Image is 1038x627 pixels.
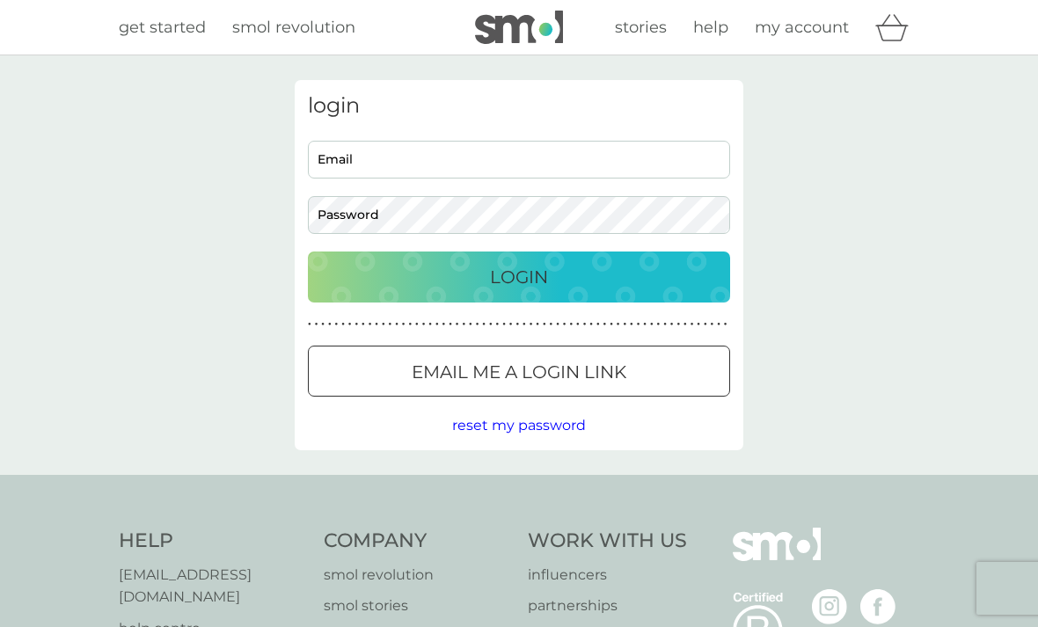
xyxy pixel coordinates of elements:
p: ● [637,320,640,329]
p: ● [643,320,647,329]
span: stories [615,18,667,37]
p: ● [389,320,392,329]
a: stories [615,15,667,40]
a: smol revolution [324,564,511,587]
h4: Work With Us [528,528,687,555]
img: visit the smol Instagram page [812,589,847,624]
h4: Help [119,528,306,555]
p: ● [509,320,513,329]
span: my account [755,18,849,37]
p: ● [515,320,519,329]
span: get started [119,18,206,37]
p: ● [341,320,345,329]
img: visit the smol Facebook page [860,589,895,624]
h3: login [308,93,730,119]
p: ● [408,320,412,329]
p: ● [563,320,567,329]
h4: Company [324,528,511,555]
p: ● [556,320,559,329]
p: ● [456,320,459,329]
p: ● [610,320,613,329]
p: ● [375,320,378,329]
p: Login [490,263,548,291]
a: get started [119,15,206,40]
p: ● [449,320,452,329]
p: ● [489,320,493,329]
button: reset my password [452,414,586,437]
p: ● [569,320,573,329]
p: ● [670,320,674,329]
span: help [693,18,728,37]
p: ● [348,320,352,329]
p: ● [576,320,580,329]
p: ● [603,320,607,329]
p: ● [476,320,479,329]
button: Login [308,252,730,303]
p: ● [369,320,372,329]
p: ● [583,320,587,329]
p: ● [630,320,633,329]
a: smol revolution [232,15,355,40]
p: ● [328,320,332,329]
a: my account [755,15,849,40]
a: smol stories [324,594,511,617]
button: Email me a login link [308,346,730,397]
p: ● [691,320,694,329]
p: ● [623,320,626,329]
span: reset my password [452,417,586,434]
a: partnerships [528,594,687,617]
p: ● [596,320,600,329]
p: ● [335,320,339,329]
p: ● [589,320,593,329]
p: ● [536,320,539,329]
p: ● [502,320,506,329]
a: influencers [528,564,687,587]
p: ● [724,320,727,329]
p: ● [683,320,687,329]
p: ● [482,320,486,329]
p: ● [530,320,533,329]
a: help [693,15,728,40]
img: smol [733,528,821,587]
p: ● [469,320,472,329]
p: ● [355,320,358,329]
p: ● [697,320,700,329]
p: ● [543,320,546,329]
p: ● [415,320,419,329]
p: ● [663,320,667,329]
p: ● [321,320,325,329]
p: ● [308,320,311,329]
p: ● [550,320,553,329]
p: ● [704,320,707,329]
p: ● [428,320,432,329]
p: ● [617,320,620,329]
div: basket [875,10,919,45]
p: ● [496,320,500,329]
p: ● [711,320,714,329]
p: ● [462,320,465,329]
p: Email me a login link [412,358,626,386]
p: ● [315,320,318,329]
p: ● [523,320,526,329]
p: ● [422,320,426,329]
p: ● [382,320,385,329]
p: ● [402,320,406,329]
span: smol revolution [232,18,355,37]
p: ● [657,320,661,329]
p: ● [442,320,446,329]
p: ● [717,320,720,329]
p: ● [435,320,439,329]
a: [EMAIL_ADDRESS][DOMAIN_NAME] [119,564,306,609]
p: ● [650,320,654,329]
p: ● [395,320,398,329]
img: smol [475,11,563,44]
p: ● [362,320,365,329]
p: ● [676,320,680,329]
